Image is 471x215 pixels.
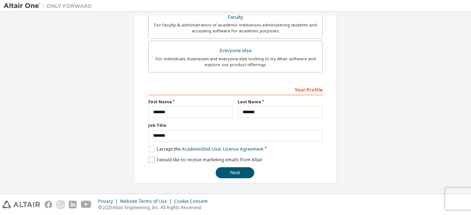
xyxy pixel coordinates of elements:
[216,167,254,178] button: Next
[182,146,263,152] a: Academic End-User License Agreement
[148,122,323,128] label: Job Title
[153,46,318,56] div: Everyone else
[98,198,120,204] div: Privacy
[238,99,323,105] label: Last Name
[98,204,212,211] p: © 2025 Altair Engineering, Inc. All Rights Reserved.
[148,157,263,163] label: I would like to receive marketing emails from Altair
[69,201,77,208] img: linkedin.svg
[57,201,64,208] img: instagram.svg
[153,22,318,34] div: For faculty & administrators of academic institutions administering students and accessing softwa...
[4,2,96,10] img: Altair One
[2,201,40,208] img: altair_logo.svg
[148,146,263,152] label: I accept the
[148,83,323,95] div: Your Profile
[120,198,174,204] div: Website Terms of Use
[148,99,233,105] label: First Name
[153,12,318,22] div: Faculty
[81,201,92,208] img: youtube.svg
[153,56,318,68] div: For individuals, businesses and everyone else looking to try Altair software and explore our prod...
[45,201,52,208] img: facebook.svg
[174,198,212,204] div: Cookie Consent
